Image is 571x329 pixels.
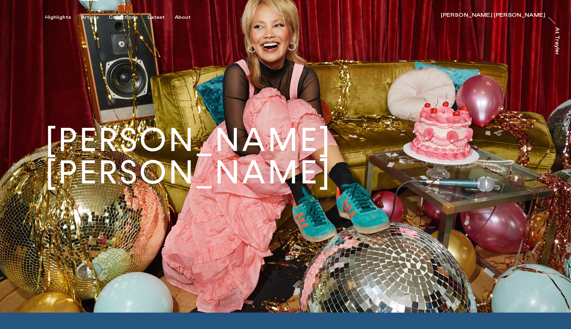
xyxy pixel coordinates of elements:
[45,124,526,189] h1: [PERSON_NAME] [PERSON_NAME]
[45,14,71,20] div: Highlights
[175,14,191,20] div: About
[148,14,165,20] div: Latest
[81,14,99,20] div: Artists
[109,14,148,20] button: Collections
[148,14,175,20] button: Latest
[441,13,545,19] a: [PERSON_NAME] [PERSON_NAME]
[81,14,109,20] button: Artists
[45,14,81,20] button: Highlights
[175,14,201,20] button: About
[554,27,560,56] div: At Trayler
[553,27,560,55] a: At Trayler
[109,14,138,20] div: Collections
